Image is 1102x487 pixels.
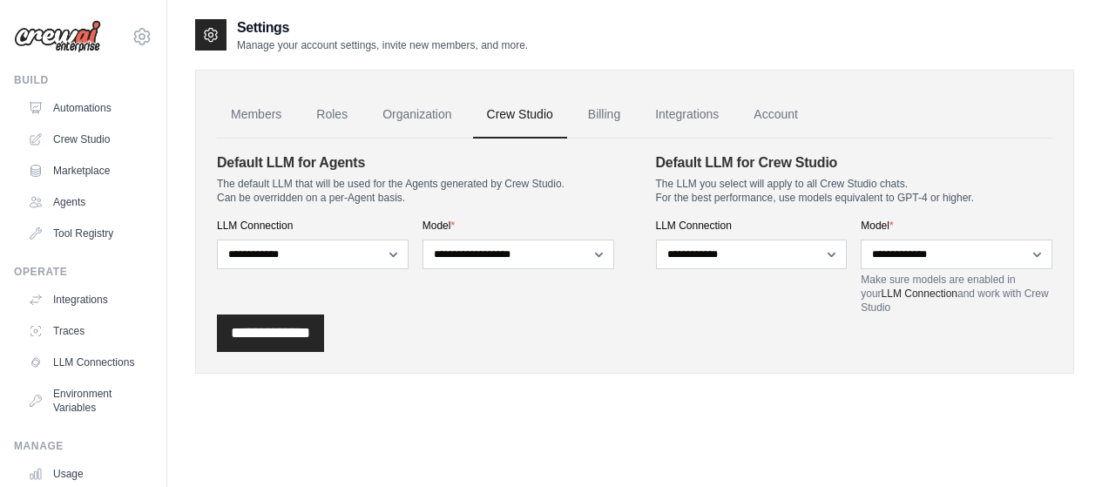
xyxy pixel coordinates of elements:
h4: Default LLM for Agents [217,152,614,173]
a: LLM Connections [21,348,152,376]
a: Crew Studio [473,91,567,139]
a: Automations [21,94,152,122]
a: Integrations [21,286,152,314]
a: Billing [574,91,634,139]
p: The default LLM that will be used for the Agents generated by Crew Studio. Can be overridden on a... [217,177,614,205]
div: Manage [14,439,152,453]
a: Crew Studio [21,125,152,153]
div: Operate [14,265,152,279]
a: Members [217,91,295,139]
h2: Settings [237,17,528,38]
label: LLM Connection [656,219,848,233]
p: Manage your account settings, invite new members, and more. [237,38,528,52]
label: Model [423,219,614,233]
p: Make sure models are enabled in your and work with Crew Studio [861,273,1052,315]
img: Logo [14,20,101,53]
label: LLM Connection [217,219,409,233]
a: Marketplace [21,157,152,185]
a: Tool Registry [21,220,152,247]
a: Roles [302,91,362,139]
h4: Default LLM for Crew Studio [656,152,1053,173]
a: LLM Connection [882,287,957,300]
a: Traces [21,317,152,345]
a: Environment Variables [21,380,152,422]
p: The LLM you select will apply to all Crew Studio chats. For the best performance, use models equi... [656,177,1053,205]
a: Organization [368,91,465,139]
a: Agents [21,188,152,216]
a: Account [740,91,812,139]
div: Build [14,73,152,87]
a: Integrations [641,91,733,139]
label: Model [861,219,1052,233]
